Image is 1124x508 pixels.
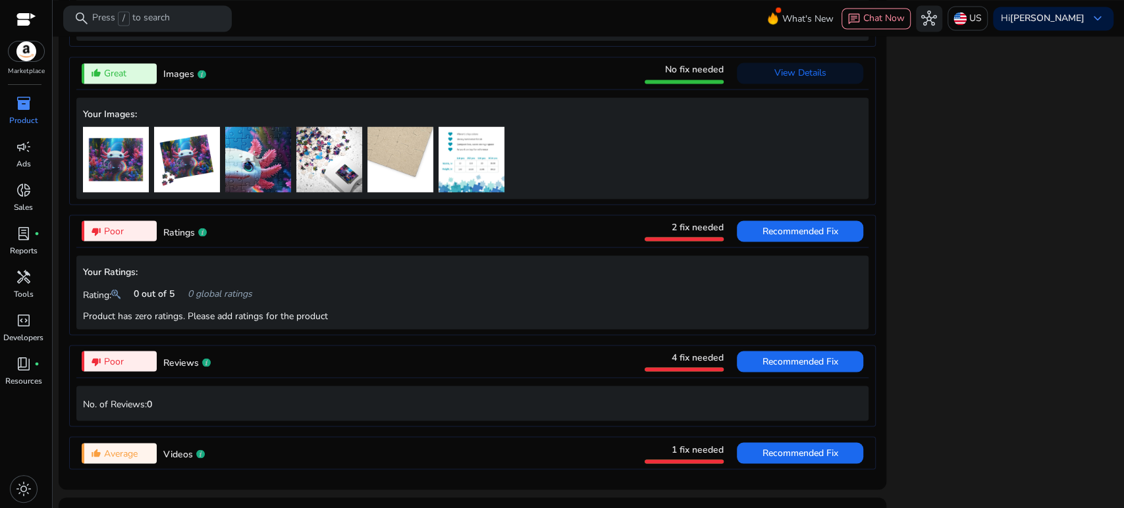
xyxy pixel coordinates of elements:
[83,126,149,192] img: 71RMVoryh9L.jpg
[154,126,220,192] img: 71oSE91Rb9L.jpg
[9,41,44,61] img: amazon.svg
[91,68,101,78] mat-icon: thumb_up_alt
[163,356,199,368] span: Reviews
[91,226,101,236] mat-icon: thumb_down_alt
[134,286,174,300] span: 0 out of 5
[672,443,724,455] span: 1 fix needed
[14,201,33,213] p: Sales
[774,66,826,79] span: View Details
[16,481,32,497] span: light_mode
[737,63,863,84] button: View Details
[296,126,362,192] img: 81Tv4edw5qL.jpg
[34,231,40,236] span: fiber_manual_record
[763,355,838,367] span: Recommended Fix
[672,220,724,233] span: 2 fix needed
[16,158,31,170] p: Ads
[104,446,138,460] span: Average
[763,224,838,237] span: Recommended Fix
[16,182,32,198] span: donut_small
[782,7,834,30] span: What's New
[665,63,724,76] span: No fix needed
[34,361,40,367] span: fiber_manual_record
[83,286,120,301] p: Rating:
[225,126,291,192] img: 81DUo7fe3EL.jpg
[672,351,724,363] span: 4 fix needed
[16,139,32,155] span: campaign
[367,126,433,192] img: 71yQ1AZKRfL.jpg
[9,114,38,126] p: Product
[1001,14,1084,23] p: Hi
[16,95,32,111] span: inventory_2
[74,11,90,26] span: search
[737,351,863,372] button: Recommended Fix
[1090,11,1106,26] span: keyboard_arrow_down
[953,12,967,25] img: us.svg
[83,267,862,278] h5: Your Ratings:
[163,68,194,80] span: Images
[921,11,937,26] span: hub
[83,109,862,120] h5: Your Images:
[763,446,838,459] span: Recommended Fix
[969,7,982,30] p: US
[10,245,38,257] p: Reports
[163,447,193,460] span: Videos
[439,126,504,192] img: 61qwPzASv4L.jpg
[14,288,34,300] p: Tools
[83,397,862,411] p: No. of Reviews:
[8,66,45,76] p: Marketplace
[847,13,861,26] span: chat
[16,313,32,328] span: code_blocks
[3,332,43,343] p: Developers
[1010,12,1084,24] b: [PERSON_NAME]
[104,66,126,80] span: Great
[737,220,863,241] button: Recommended Fix
[16,269,32,285] span: handyman
[163,226,195,238] span: Ratings
[916,5,942,32] button: hub
[5,375,42,387] p: Resources
[118,11,130,26] span: /
[16,226,32,241] span: lab_profile
[83,309,862,322] div: Product has zero ratings. Please add ratings for the product
[737,442,863,463] button: Recommended Fix
[104,354,124,368] span: Poor
[92,11,170,26] p: Press to search
[842,8,911,29] button: chatChat Now
[863,12,905,24] span: Chat Now
[91,447,101,458] mat-icon: thumb_up_alt
[91,356,101,367] mat-icon: thumb_down_alt
[147,397,152,410] b: 0
[104,224,124,238] span: Poor
[16,356,32,372] span: book_4
[188,286,252,300] span: 0 global ratings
